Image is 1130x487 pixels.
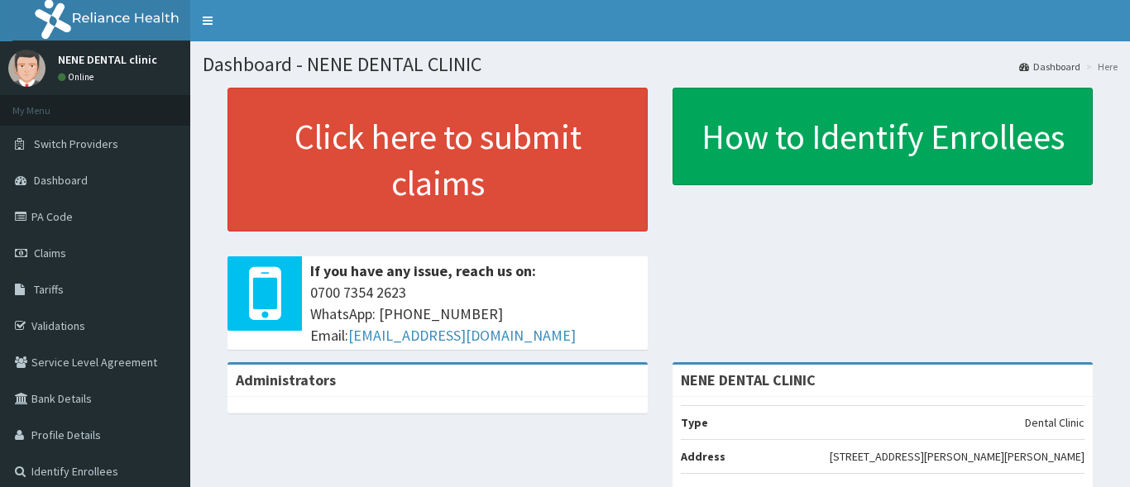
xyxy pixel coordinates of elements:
a: How to Identify Enrollees [673,88,1093,185]
p: [STREET_ADDRESS][PERSON_NAME][PERSON_NAME] [830,448,1085,465]
a: Click here to submit claims [227,88,648,232]
a: Dashboard [1019,60,1080,74]
b: Type [681,415,708,430]
b: Address [681,449,725,464]
img: User Image [8,50,45,87]
span: Switch Providers [34,136,118,151]
p: Dental Clinic [1025,414,1085,431]
span: Dashboard [34,173,88,188]
span: Tariffs [34,282,64,297]
strong: NENE DENTAL CLINIC [681,370,816,389]
span: 0700 7354 2623 WhatsApp: [PHONE_NUMBER] Email: [310,282,639,346]
b: If you have any issue, reach us on: [310,261,536,280]
p: NENE DENTAL clinic [58,54,157,65]
a: Online [58,71,98,83]
b: Administrators [236,370,336,389]
li: Here [1082,60,1118,74]
span: Claims [34,246,66,260]
h1: Dashboard - NENE DENTAL CLINIC [203,54,1118,75]
a: [EMAIL_ADDRESS][DOMAIN_NAME] [348,326,576,345]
